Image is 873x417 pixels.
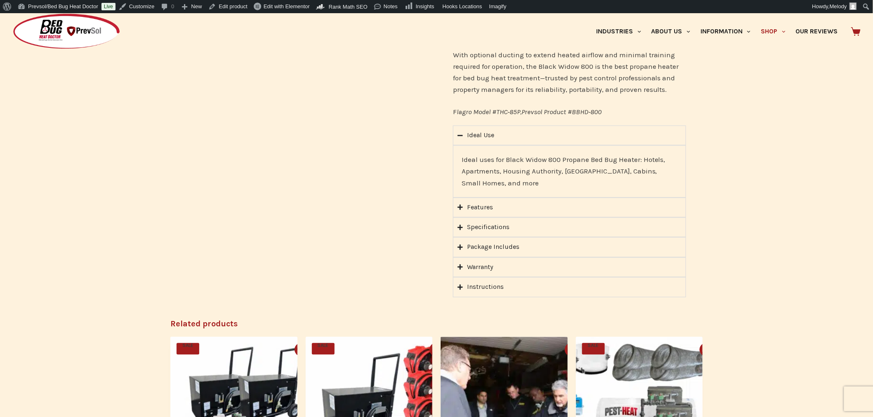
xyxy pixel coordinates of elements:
[295,343,308,356] button: Quick view toggle
[101,3,116,10] a: Live
[453,106,686,117] p: F
[565,343,578,356] button: Quick view toggle
[646,13,695,50] a: About Us
[453,49,686,95] p: With optional ducting to extend heated airflow and minimal training required for operation, the B...
[453,237,686,257] summary: Package Includes
[429,343,443,356] button: Quick view toggle
[7,3,31,28] button: Open LiveChat chat widget
[453,218,686,237] summary: Specifications
[591,13,843,50] nav: Primary
[467,262,493,273] div: Warranty
[790,13,843,50] a: Our Reviews
[467,202,493,213] div: Features
[462,154,677,189] p: Ideal uses for Black Widow 800 Propane Bed Bug Heater: Hotels, Apartments, Housing Authority, [GE...
[591,13,646,50] a: Industries
[582,343,605,355] span: SALE
[177,343,199,355] span: SALE
[264,3,310,9] span: Edit with Elementor
[453,126,686,145] summary: Ideal Use
[830,3,847,9] span: Melody
[467,282,504,293] div: Instructions
[467,222,510,233] div: Specifications
[12,13,120,50] img: Prevsol/Bed Bug Heat Doctor
[453,258,686,277] summary: Warranty
[453,126,686,297] div: Accordion. Open links with Enter or Space, close with Escape, and navigate with Arrow Keys
[467,242,519,253] div: Package Includes
[756,13,790,50] a: Shop
[416,3,434,9] span: Insights
[453,277,686,297] summary: Instructions
[700,343,713,356] button: Quick view toggle
[457,108,521,116] i: lagro Model #THC-85P,
[696,13,756,50] a: Information
[312,343,335,355] span: SALE
[329,4,368,10] span: Rank Math SEO
[521,108,602,116] em: Prevsol Product #BBHD-800
[453,198,686,218] summary: Features
[467,130,494,141] div: Ideal Use
[170,318,703,330] h2: Related products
